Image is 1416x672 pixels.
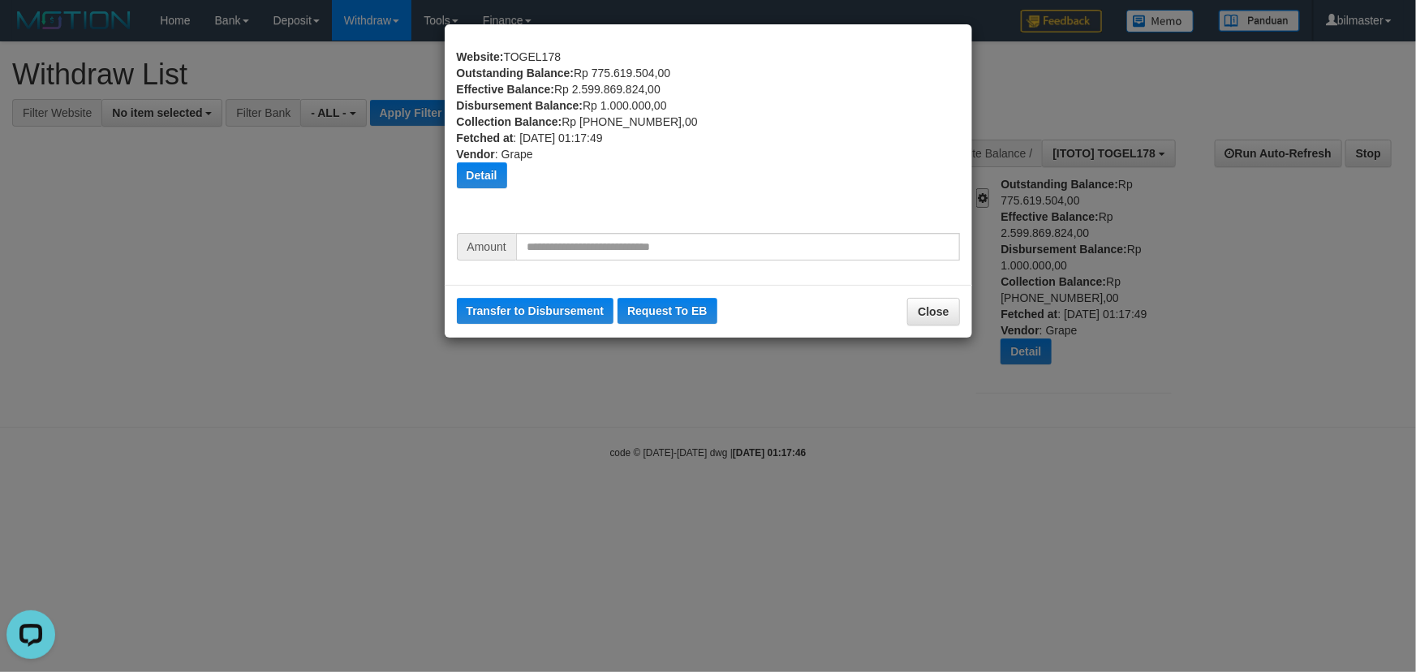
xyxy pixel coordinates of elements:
[457,115,562,128] b: Collection Balance:
[457,67,575,80] b: Outstanding Balance:
[457,99,583,112] b: Disbursement Balance:
[457,83,555,96] b: Effective Balance:
[907,298,959,325] button: Close
[457,233,516,261] span: Amount
[457,148,495,161] b: Vendor
[457,162,507,188] button: Detail
[457,50,504,63] b: Website:
[618,298,717,324] button: Request To EB
[457,298,614,324] button: Transfer to Disbursement
[6,6,55,55] button: Open LiveChat chat widget
[457,131,514,144] b: Fetched at
[457,49,960,233] div: TOGEL178 Rp 775.619.504,00 Rp 2.599.869.824,00 Rp 1.000.000,00 Rp [PHONE_NUMBER],00 : [DATE] 01:1...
